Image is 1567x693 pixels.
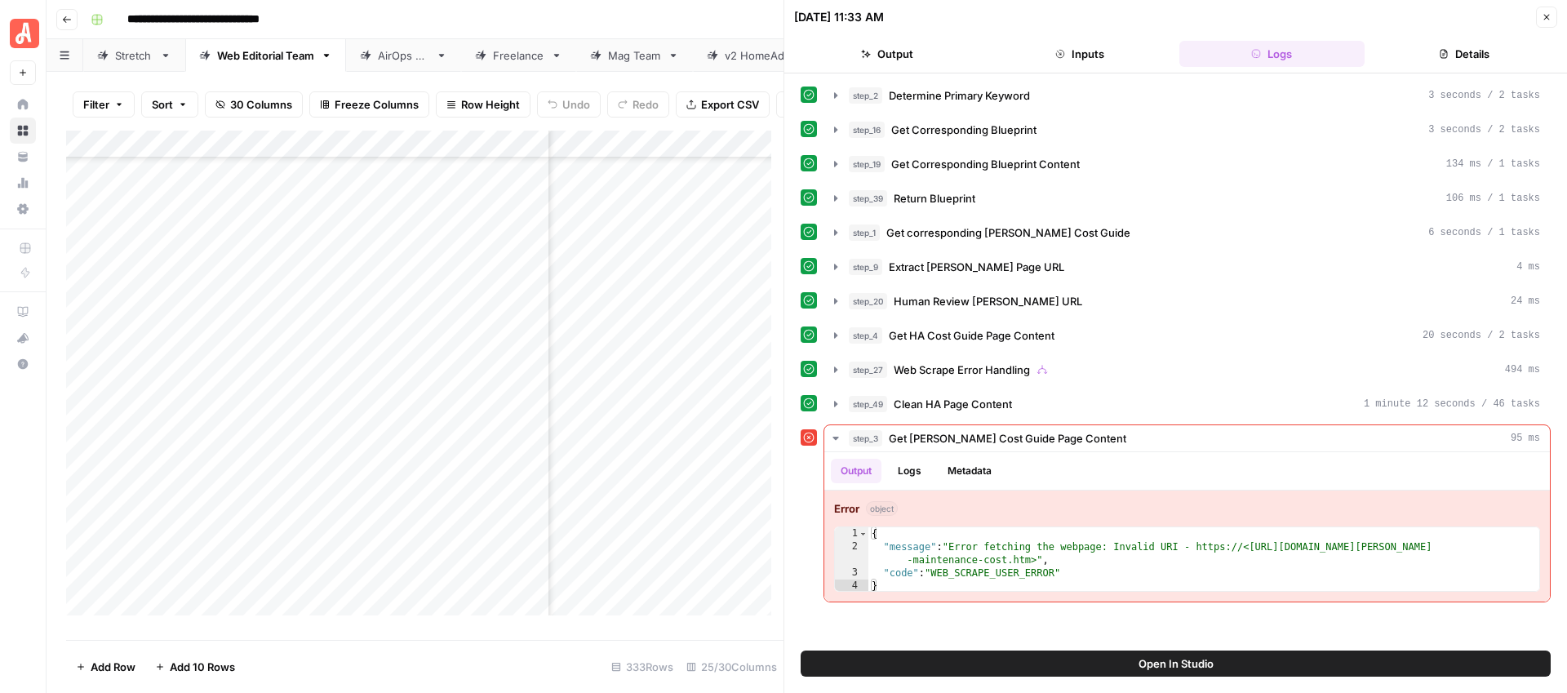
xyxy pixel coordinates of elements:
[1446,157,1540,171] span: 134 ms / 1 tasks
[11,326,35,350] div: What's new?
[1428,122,1540,137] span: 3 seconds / 2 tasks
[205,91,303,118] button: 30 Columns
[987,41,1173,67] button: Inputs
[835,527,868,540] div: 1
[824,117,1550,143] button: 3 seconds / 2 tasks
[680,654,783,680] div: 25/30 Columns
[83,96,109,113] span: Filter
[886,224,1130,241] span: Get corresponding [PERSON_NAME] Cost Guide
[66,654,145,680] button: Add Row
[10,118,36,144] a: Browse
[1423,328,1540,343] span: 20 seconds / 2 tasks
[676,91,770,118] button: Export CSV
[835,540,868,566] div: 2
[824,185,1550,211] button: 106 ms / 1 tasks
[1511,431,1540,446] span: 95 ms
[1139,655,1214,672] span: Open In Studio
[831,459,881,483] button: Output
[888,459,931,483] button: Logs
[894,293,1082,309] span: Human Review [PERSON_NAME] URL
[801,651,1551,677] button: Open In Studio
[576,39,693,72] a: Mag Team
[866,501,898,516] span: object
[141,91,198,118] button: Sort
[10,91,36,118] a: Home
[230,96,292,113] span: 30 Columns
[849,122,885,138] span: step_16
[938,459,1001,483] button: Metadata
[794,41,980,67] button: Output
[889,327,1054,344] span: Get HA Cost Guide Page Content
[824,391,1550,417] button: 1 minute 12 seconds / 46 tasks
[849,293,887,309] span: step_20
[217,47,314,64] div: Web Editorial Team
[607,91,669,118] button: Redo
[824,288,1550,314] button: 24 ms
[1505,362,1540,377] span: 494 ms
[1428,88,1540,103] span: 3 seconds / 2 tasks
[849,327,882,344] span: step_4
[461,39,576,72] a: Freelance
[1364,397,1540,411] span: 1 minute 12 seconds / 46 tasks
[10,19,39,48] img: Angi Logo
[849,259,882,275] span: step_9
[849,87,882,104] span: step_2
[835,580,868,593] div: 4
[891,122,1037,138] span: Get Corresponding Blueprint
[894,396,1012,412] span: Clean HA Page Content
[889,87,1030,104] span: Determine Primary Keyword
[633,96,659,113] span: Redo
[10,13,36,54] button: Workspace: Angi
[824,254,1550,280] button: 4 ms
[537,91,601,118] button: Undo
[834,500,859,517] strong: Error
[170,659,235,675] span: Add 10 Rows
[894,190,975,207] span: Return Blueprint
[10,325,36,351] button: What's new?
[605,654,680,680] div: 333 Rows
[889,430,1126,446] span: Get [PERSON_NAME] Cost Guide Page Content
[461,96,520,113] span: Row Height
[10,170,36,196] a: Usage
[824,220,1550,246] button: 6 seconds / 1 tasks
[693,39,908,72] a: v2 HomeAdvisor Cost Guides
[10,299,36,325] a: AirOps Academy
[73,91,135,118] button: Filter
[849,156,885,172] span: step_19
[889,259,1064,275] span: Extract [PERSON_NAME] Page URL
[1371,41,1557,67] button: Details
[824,452,1550,602] div: 95 ms
[835,566,868,580] div: 3
[436,91,530,118] button: Row Height
[1511,294,1540,309] span: 24 ms
[185,39,346,72] a: Web Editorial Team
[824,357,1550,383] button: 494 ms
[849,396,887,412] span: step_49
[891,156,1080,172] span: Get Corresponding Blueprint Content
[1179,41,1365,67] button: Logs
[849,190,887,207] span: step_39
[145,654,245,680] button: Add 10 Rows
[1446,191,1540,206] span: 106 ms / 1 tasks
[824,82,1550,109] button: 3 seconds / 2 tasks
[91,659,135,675] span: Add Row
[824,151,1550,177] button: 134 ms / 1 tasks
[335,96,419,113] span: Freeze Columns
[378,47,429,64] div: AirOps QA
[824,425,1550,451] button: 95 ms
[824,322,1550,349] button: 20 seconds / 2 tasks
[1516,260,1540,274] span: 4 ms
[608,47,661,64] div: Mag Team
[309,91,429,118] button: Freeze Columns
[83,39,185,72] a: Stretch
[562,96,590,113] span: Undo
[849,224,880,241] span: step_1
[701,96,759,113] span: Export CSV
[115,47,153,64] div: Stretch
[493,47,544,64] div: Freelance
[1428,225,1540,240] span: 6 seconds / 1 tasks
[894,362,1030,378] span: Web Scrape Error Handling
[346,39,461,72] a: AirOps QA
[152,96,173,113] span: Sort
[849,362,887,378] span: step_27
